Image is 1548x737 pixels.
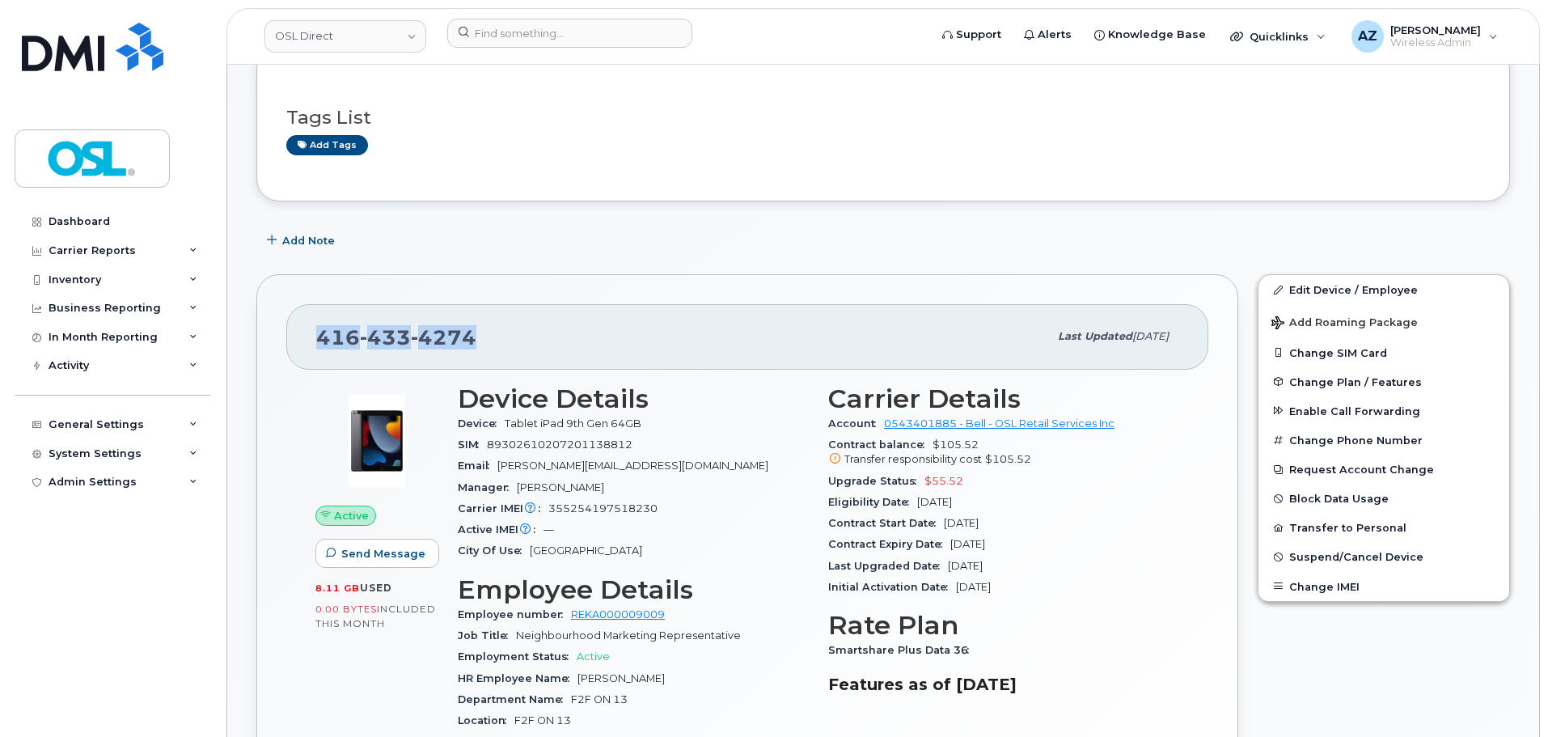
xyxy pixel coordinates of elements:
[458,438,487,451] span: SIM
[828,384,1179,413] h3: Carrier Details
[1258,396,1509,426] button: Enable Call Forwarding
[828,675,1179,694] h3: Features as of [DATE]
[286,135,368,155] a: Add tags
[944,517,979,529] span: [DATE]
[458,608,571,621] span: Employee number
[828,417,884,430] span: Account
[1258,455,1509,484] button: Request Account Change
[458,693,571,705] span: Department Name
[458,460,497,472] span: Email
[447,19,692,48] input: Find something...
[315,539,439,568] button: Send Message
[1258,542,1509,571] button: Suspend/Cancel Device
[1250,30,1309,43] span: Quicklinks
[516,629,741,642] span: Neighbourhood Marketing Representative
[315,582,360,594] span: 8.11 GB
[458,714,514,726] span: Location
[1013,19,1083,51] a: Alerts
[828,538,950,550] span: Contract Expiry Date
[844,453,982,465] span: Transfer responsibility cost
[1289,551,1423,563] span: Suspend/Cancel Device
[360,325,411,349] span: 433
[1083,19,1217,51] a: Knowledge Base
[360,582,392,594] span: used
[328,392,425,489] img: image20231002-3703462-c5m3jd.jpeg
[1258,484,1509,513] button: Block Data Usage
[985,453,1031,465] span: $105.52
[1289,405,1420,417] span: Enable Call Forwarding
[458,672,577,684] span: HR Employee Name
[917,496,952,508] span: [DATE]
[256,226,349,255] button: Add Note
[458,502,548,515] span: Carrier IMEI
[1058,330,1132,342] span: Last updated
[931,19,1013,51] a: Support
[458,629,516,642] span: Job Title
[828,560,948,572] span: Last Upgraded Date
[577,650,610,663] span: Active
[828,581,956,593] span: Initial Activation Date
[411,325,476,349] span: 4274
[1132,330,1169,342] span: [DATE]
[543,523,554,536] span: —
[458,650,577,663] span: Employment Status
[1358,27,1377,46] span: AZ
[1258,426,1509,455] button: Change Phone Number
[924,475,963,487] span: $55.52
[530,544,642,557] span: [GEOGRAPHIC_DATA]
[1258,513,1509,542] button: Transfer to Personal
[316,325,476,349] span: 416
[1390,36,1481,49] span: Wireless Admin
[828,644,977,656] span: Smartshare Plus Data 36
[264,20,426,53] a: OSL Direct
[458,575,809,604] h3: Employee Details
[828,496,917,508] span: Eligibility Date
[828,438,1179,468] span: $105.52
[282,233,335,248] span: Add Note
[884,417,1114,430] a: 0543401885 - Bell - OSL Retail Services Inc
[487,438,632,451] span: 89302610207201138812
[1258,338,1509,367] button: Change SIM Card
[514,714,571,726] span: F2F ON 13
[828,517,944,529] span: Contract Start Date
[458,481,517,493] span: Manager
[1219,20,1337,53] div: Quicklinks
[334,508,369,523] span: Active
[458,544,530,557] span: City Of Use
[956,27,1001,43] span: Support
[458,417,505,430] span: Device
[497,460,768,472] span: [PERSON_NAME][EMAIL_ADDRESS][DOMAIN_NAME]
[1390,23,1481,36] span: [PERSON_NAME]
[458,523,543,536] span: Active IMEI
[956,581,991,593] span: [DATE]
[286,108,1480,128] h3: Tags List
[1108,27,1206,43] span: Knowledge Base
[458,384,809,413] h3: Device Details
[315,603,436,629] span: included this month
[1258,275,1509,304] a: Edit Device / Employee
[1289,375,1422,388] span: Change Plan / Features
[828,475,924,487] span: Upgrade Status
[828,438,933,451] span: Contract balance
[341,546,425,561] span: Send Message
[1258,572,1509,601] button: Change IMEI
[548,502,658,515] span: 355254197518230
[1038,27,1072,43] span: Alerts
[571,693,628,705] span: F2F ON 13
[315,604,377,615] span: 0.00 Bytes
[1271,316,1418,332] span: Add Roaming Package
[1340,20,1509,53] div: Andy Zhang
[948,560,983,572] span: [DATE]
[571,608,665,621] a: REKA000009009
[517,481,604,493] span: [PERSON_NAME]
[1258,305,1509,338] button: Add Roaming Package
[577,672,665,684] span: [PERSON_NAME]
[1258,367,1509,396] button: Change Plan / Features
[950,538,985,550] span: [DATE]
[505,417,641,430] span: Tablet iPad 9th Gen 64GB
[828,611,1179,640] h3: Rate Plan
